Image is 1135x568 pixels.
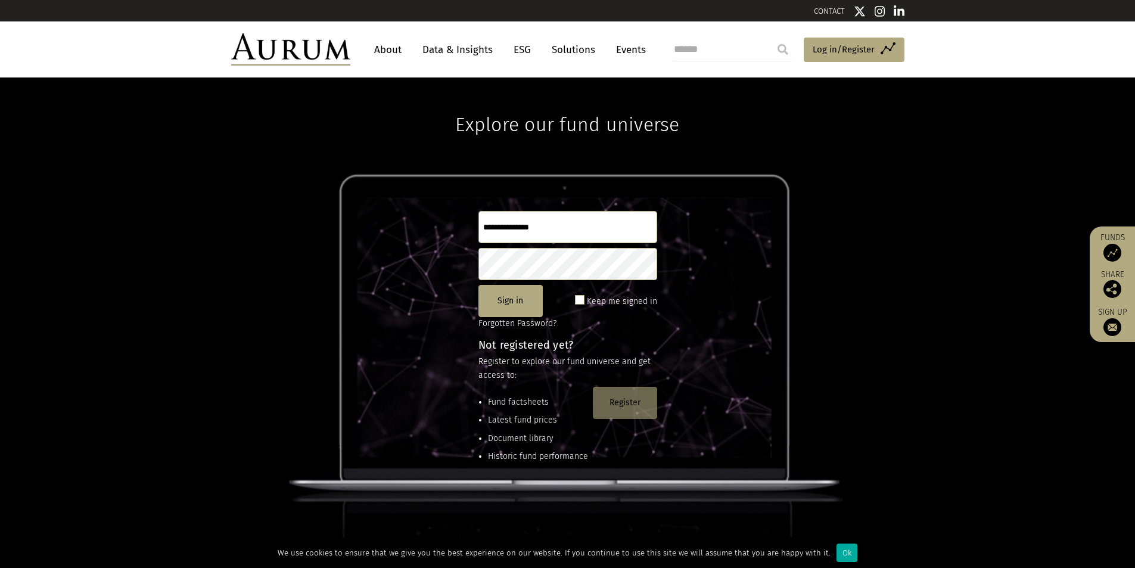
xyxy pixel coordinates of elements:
[587,294,657,309] label: Keep me signed in
[508,39,537,61] a: ESG
[610,39,646,61] a: Events
[488,414,588,427] li: Latest fund prices
[1096,271,1129,298] div: Share
[488,450,588,463] li: Historic fund performance
[813,42,875,57] span: Log in/Register
[478,285,543,317] button: Sign in
[478,355,657,382] p: Register to explore our fund universe and get access to:
[1096,232,1129,262] a: Funds
[231,33,350,66] img: Aurum
[488,396,588,409] li: Fund factsheets
[875,5,885,17] img: Instagram icon
[593,387,657,419] button: Register
[416,39,499,61] a: Data & Insights
[1096,307,1129,336] a: Sign up
[455,77,679,136] h1: Explore our fund universe
[804,38,904,63] a: Log in/Register
[854,5,866,17] img: Twitter icon
[1103,244,1121,262] img: Access Funds
[488,432,588,445] li: Document library
[1103,318,1121,336] img: Sign up to our newsletter
[771,38,795,61] input: Submit
[478,340,657,350] h4: Not registered yet?
[894,5,904,17] img: Linkedin icon
[1103,280,1121,298] img: Share this post
[814,7,845,15] a: CONTACT
[368,39,408,61] a: About
[478,318,556,328] a: Forgotten Password?
[837,544,857,562] div: Ok
[546,39,601,61] a: Solutions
